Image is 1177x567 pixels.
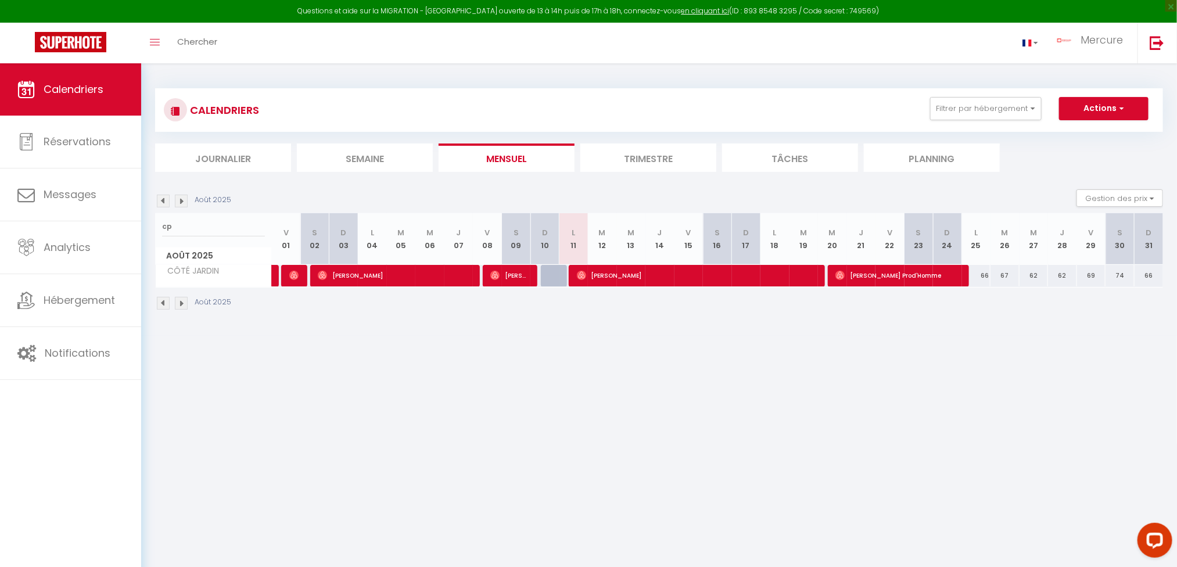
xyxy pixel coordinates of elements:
th: 02 [300,213,329,265]
th: 16 [703,213,732,265]
abbr: M [627,227,634,238]
p: Août 2025 [195,297,231,308]
abbr: S [514,227,519,238]
abbr: V [485,227,490,238]
th: 15 [674,213,704,265]
li: Tâches [722,143,858,172]
button: Filtrer par hébergement [930,97,1042,120]
img: Super Booking [35,32,106,52]
abbr: J [456,227,461,238]
th: 31 [1135,213,1164,265]
div: 62 [1020,265,1049,286]
input: Rechercher un logement... [162,216,265,237]
abbr: V [1089,227,1094,238]
img: ... [1056,38,1073,43]
div: 62 [1048,265,1077,286]
li: Mensuel [439,143,575,172]
span: [PERSON_NAME] [577,264,819,286]
th: 22 [875,213,905,265]
th: 23 [905,213,934,265]
abbr: J [1060,227,1065,238]
th: 24 [933,213,962,265]
div: 74 [1106,265,1135,286]
abbr: J [859,227,863,238]
abbr: L [572,227,575,238]
img: logout [1150,35,1164,50]
button: Gestion des prix [1076,189,1163,207]
li: Semaine [297,143,433,172]
span: [PERSON_NAME] Prod'Homme [835,264,961,286]
th: 20 [818,213,847,265]
div: 66 [1135,265,1164,286]
p: Août 2025 [195,195,231,206]
button: Actions [1059,97,1149,120]
th: 29 [1077,213,1106,265]
span: Réservations [44,134,111,149]
span: Notifications [45,346,110,360]
div: 66 [962,265,991,286]
li: Trimestre [580,143,716,172]
abbr: L [371,227,374,238]
abbr: D [340,227,346,238]
abbr: V [686,227,691,238]
th: 10 [530,213,559,265]
h3: CALENDRIERS [187,97,259,123]
abbr: M [426,227,433,238]
iframe: LiveChat chat widget [1128,518,1177,567]
th: 14 [645,213,674,265]
span: [PERSON_NAME] [318,264,473,286]
abbr: L [974,227,978,238]
span: Analytics [44,240,91,254]
abbr: M [800,227,807,238]
abbr: S [715,227,720,238]
abbr: S [916,227,921,238]
a: ... Mercure [1047,23,1137,63]
th: 21 [847,213,876,265]
span: [PERSON_NAME] [490,264,529,286]
span: Août 2025 [156,247,271,264]
th: 08 [473,213,502,265]
div: 67 [991,265,1020,286]
abbr: J [658,227,662,238]
span: CÔTÉ JARDIN [157,265,223,278]
th: 18 [760,213,790,265]
abbr: V [887,227,892,238]
span: Calendriers [44,82,103,96]
th: 06 [415,213,444,265]
th: 11 [559,213,588,265]
th: 12 [588,213,617,265]
span: Messages [44,187,96,202]
abbr: M [1002,227,1009,238]
th: 07 [444,213,473,265]
abbr: M [1030,227,1037,238]
li: Planning [864,143,1000,172]
abbr: D [542,227,548,238]
abbr: V [284,227,289,238]
abbr: S [1117,227,1122,238]
span: Mercure [1081,33,1123,47]
abbr: M [599,227,606,238]
abbr: M [397,227,404,238]
th: 27 [1020,213,1049,265]
th: 05 [387,213,416,265]
a: Chercher [168,23,226,63]
th: 28 [1048,213,1077,265]
span: Hébergement [44,293,115,307]
a: en cliquant ici [681,6,730,16]
th: 01 [272,213,301,265]
th: 09 [502,213,531,265]
th: 13 [617,213,646,265]
th: 04 [358,213,387,265]
abbr: D [945,227,950,238]
li: Journalier [155,143,291,172]
span: [PERSON_NAME] [289,264,299,286]
abbr: D [743,227,749,238]
abbr: S [312,227,317,238]
div: 69 [1077,265,1106,286]
th: 03 [329,213,358,265]
th: 30 [1106,213,1135,265]
abbr: D [1146,227,1152,238]
th: 17 [732,213,761,265]
th: 19 [790,213,819,265]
